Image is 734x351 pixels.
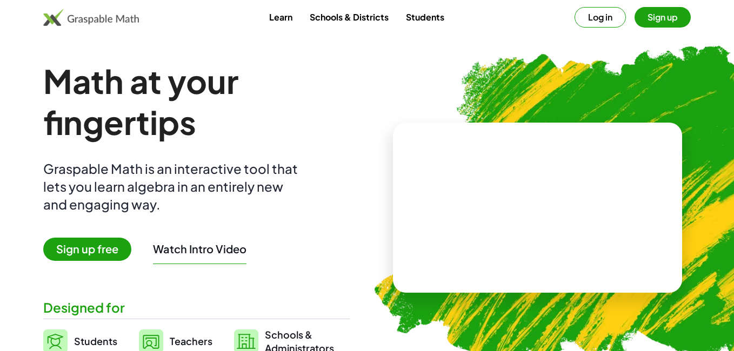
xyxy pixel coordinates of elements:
div: Designed for [43,299,350,316]
button: Sign up [635,7,691,28]
button: Log in [575,7,626,28]
span: Sign up free [43,238,131,261]
span: Students [74,335,117,347]
button: Watch Intro Video [153,242,246,256]
div: Graspable Math is an interactive tool that lets you learn algebra in an entirely new and engaging... [43,160,303,213]
h1: Math at your fingertips [43,60,350,143]
video: What is this? This is dynamic math notation. Dynamic math notation plays a central role in how Gr... [457,167,619,248]
a: Students [397,7,453,27]
a: Schools & Districts [301,7,397,27]
span: Teachers [170,335,212,347]
a: Learn [261,7,301,27]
